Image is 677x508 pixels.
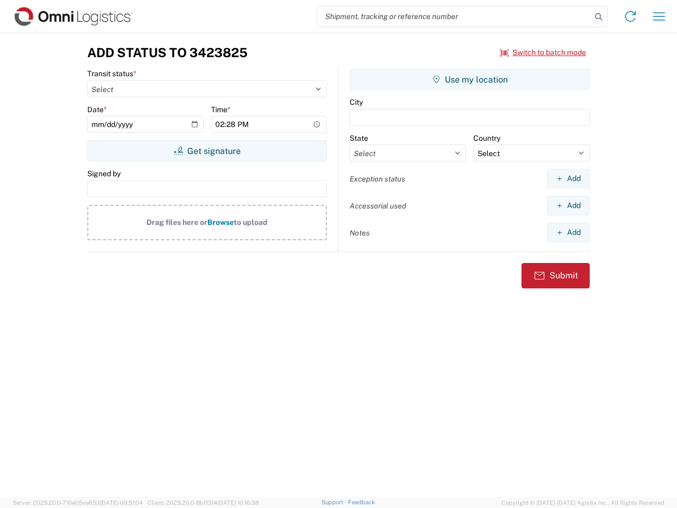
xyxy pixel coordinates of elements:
[207,218,234,226] span: Browse
[522,263,590,288] button: Submit
[350,201,406,211] label: Accessorial used
[13,500,143,506] span: Server: 2025.20.0-710e05ee653
[87,140,327,161] button: Get signature
[148,500,259,506] span: Client: 2025.20.0-8b113f4
[87,69,136,78] label: Transit status
[87,105,107,114] label: Date
[100,500,143,506] span: [DATE] 09:51:04
[211,105,231,114] label: Time
[317,6,591,26] input: Shipment, tracking or reference number
[350,69,590,90] button: Use my location
[348,499,375,505] a: Feedback
[87,45,248,60] h3: Add Status to 3423825
[87,169,121,178] label: Signed by
[234,218,268,226] span: to upload
[501,498,664,507] span: Copyright © [DATE]-[DATE] Agistix Inc., All Rights Reserved
[547,196,590,215] button: Add
[350,174,405,184] label: Exception status
[350,133,368,143] label: State
[473,133,500,143] label: Country
[322,499,348,505] a: Support
[350,228,370,238] label: Notes
[350,97,363,107] label: City
[217,500,259,506] span: [DATE] 10:16:38
[547,169,590,188] button: Add
[500,44,586,61] button: Switch to batch mode
[547,223,590,242] button: Add
[147,218,207,226] span: Drag files here or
